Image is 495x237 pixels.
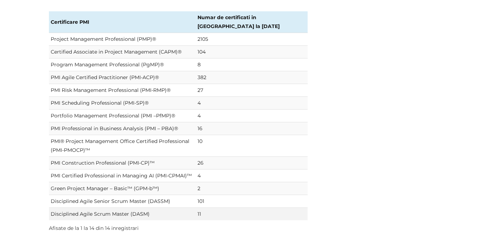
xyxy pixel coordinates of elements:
[49,170,196,182] td: PMI Certified Professional in Managing AI (PMI-CPMAI)™
[49,208,196,221] td: Disciplined Agile Scrum Master (DASM)
[196,157,308,170] td: 26
[49,157,196,170] td: PMI Construction Professional (PMI-CP)™
[196,122,308,135] td: 16
[196,46,308,59] td: 104
[49,59,196,71] td: Program Management Professional (PgMP)®
[196,110,308,122] td: 4
[49,84,196,97] td: PMI Risk Management Professional (PMI-RMP)®
[196,135,308,157] td: 10
[49,182,196,195] td: Green Project Manager – Basic™ (GPM-b™)
[49,122,196,135] td: PMI Professional in Business Analysis (PMI – PBA)®
[51,19,89,25] span: Certificare PMI
[196,71,308,84] td: 382
[196,33,308,46] td: 2105
[196,84,308,97] td: 27
[196,170,308,182] td: 4
[49,224,139,233] div: Afisate de la 1 la 14 din 14 inregistrari
[196,182,308,195] td: 2
[198,14,280,29] span: Numar de certificati in [GEOGRAPHIC_DATA] la [DATE]
[49,195,196,208] td: Disciplined Agile Senior Scrum Master (DASSM)
[49,71,196,84] td: PMI Agile Certified Practitioner (PMI-ACP)®
[196,97,308,110] td: 4
[196,208,308,221] td: 11
[49,135,196,157] td: PMI® Project Management Office Certified Professional (PMI-PMOCP)™
[196,59,308,71] td: 8
[49,46,196,59] td: Certified Associate in Project Management (CAPM)®
[49,97,196,110] td: PMI Scheduling Professional (PMI-SP)®
[196,195,308,208] td: 101
[49,110,196,122] td: Portfolio Management Professional (PMI –PfMP)®
[49,33,196,46] td: Project Management Professional (PMP)®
